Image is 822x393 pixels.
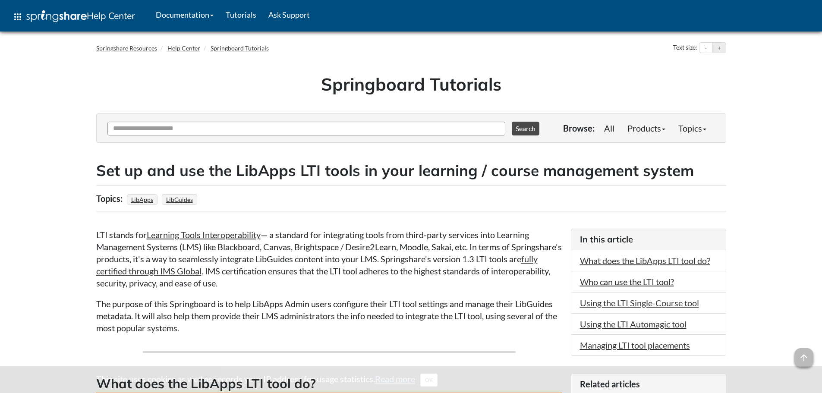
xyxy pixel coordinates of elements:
[211,44,269,52] a: Springboard Tutorials
[220,4,262,25] a: Tutorials
[13,12,23,22] span: apps
[26,10,87,22] img: Springshare
[563,122,595,134] p: Browse:
[167,44,200,52] a: Help Center
[713,43,726,53] button: Increase text size
[580,277,674,287] a: Who can use the LTI tool?
[580,340,690,350] a: Managing LTI tool placements
[580,233,717,245] h3: In this article
[165,193,194,206] a: LibGuides
[580,319,687,329] a: Using the LTI Automagic tool
[130,193,154,206] a: LibApps
[794,348,813,367] span: arrow_upward
[147,230,261,240] a: Learning Tools Interoperability
[96,160,726,181] h2: Set up and use the LibApps LTI tools in your learning / course management system
[150,4,220,25] a: Documentation
[580,379,640,389] span: Related articles
[794,349,813,359] a: arrow_upward
[598,119,621,137] a: All
[580,298,699,308] a: Using the LTI Single-Course tool
[96,229,562,289] p: LTI stands for — a standard for integrating tools from third-party services into Learning Managem...
[580,255,710,266] a: What does the LibApps LTI tool do?
[262,4,316,25] a: Ask Support
[6,4,141,30] a: apps Help Center
[671,42,699,53] div: Text size:
[88,373,735,387] div: This site uses cookies as well as records your IP address for usage statistics.
[96,254,538,276] a: fully certified through IMS Global
[512,122,539,135] button: Search
[699,43,712,53] button: Decrease text size
[621,119,672,137] a: Products
[96,190,125,207] div: Topics:
[96,298,562,334] p: The purpose of this Springboard is to help LibApps Admin users configure their LTI tool settings ...
[103,72,720,96] h1: Springboard Tutorials
[87,10,135,21] span: Help Center
[96,44,157,52] a: Springshare Resources
[672,119,713,137] a: Topics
